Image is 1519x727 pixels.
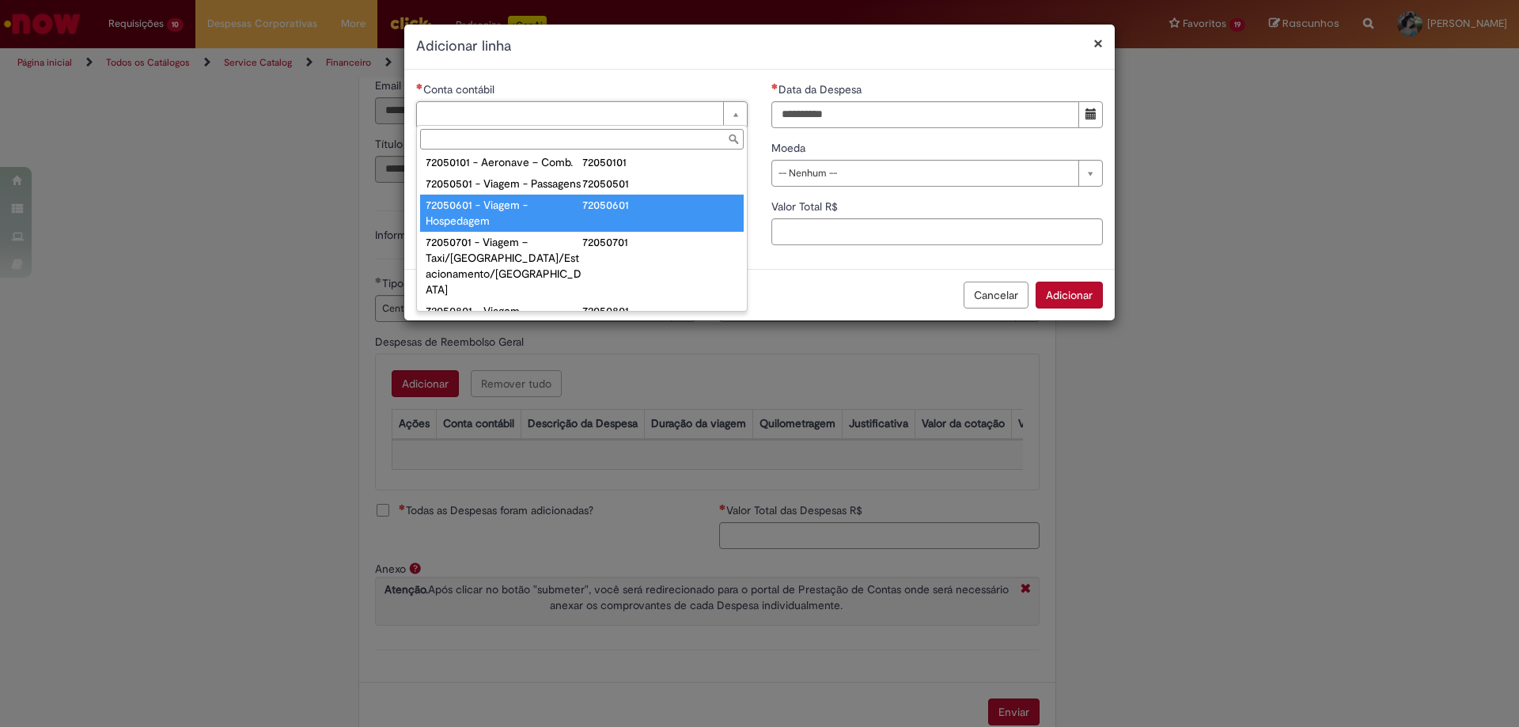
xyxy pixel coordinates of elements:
[426,197,582,229] div: 72050601 - Viagem - Hospedagem
[426,234,582,297] div: 72050701 - Viagem – Taxi/[GEOGRAPHIC_DATA]/Estacionamento/[GEOGRAPHIC_DATA]
[582,303,739,319] div: 72050801
[426,303,582,335] div: 72050801 - Viagem - Alimentação
[417,153,747,311] ul: Conta contábil
[582,234,739,250] div: 72050701
[426,154,582,170] div: 72050101 - Aeronave – Comb.
[426,176,582,191] div: 72050501 - Viagem - Passagens
[582,197,739,213] div: 72050601
[582,176,739,191] div: 72050501
[582,154,739,170] div: 72050101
